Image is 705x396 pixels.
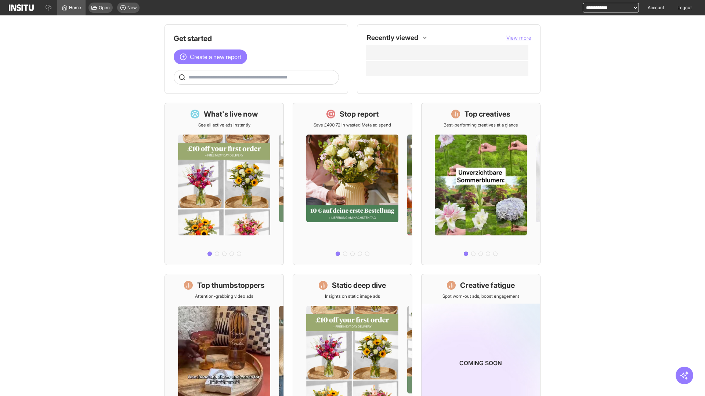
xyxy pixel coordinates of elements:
[204,109,258,119] h1: What's live now
[325,293,380,299] p: Insights on static image ads
[195,293,253,299] p: Attention-grabbing video ads
[444,122,518,128] p: Best-performing creatives at a glance
[314,122,391,128] p: Save £490.72 in wasted Meta ad spend
[340,109,379,119] h1: Stop report
[69,5,81,11] span: Home
[127,5,137,11] span: New
[190,52,241,61] span: Create a new report
[164,103,284,265] a: What's live nowSee all active ads instantly
[506,34,531,41] button: View more
[332,280,386,290] h1: Static deep dive
[293,103,412,265] a: Stop reportSave £490.72 in wasted Meta ad spend
[197,280,265,290] h1: Top thumbstoppers
[174,33,339,44] h1: Get started
[99,5,110,11] span: Open
[198,122,250,128] p: See all active ads instantly
[174,49,247,64] button: Create a new report
[421,103,540,265] a: Top creativesBest-performing creatives at a glance
[464,109,510,119] h1: Top creatives
[9,4,34,11] img: Logo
